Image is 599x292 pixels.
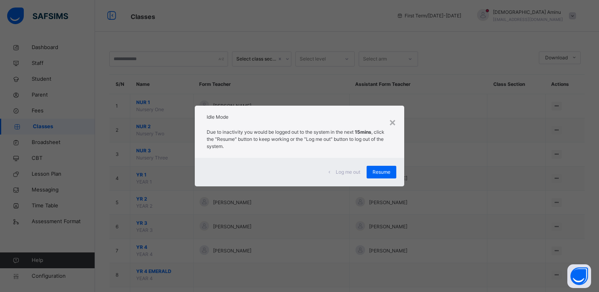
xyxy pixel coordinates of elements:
[567,264,591,288] button: Open asap
[336,169,360,176] span: Log me out
[389,114,396,130] div: ×
[207,114,393,121] h2: Idle Mode
[373,169,390,176] span: Resume
[207,129,393,150] p: Due to inactivity you would be logged out to the system in the next , click the "Resume" button t...
[355,129,371,135] strong: 15mins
